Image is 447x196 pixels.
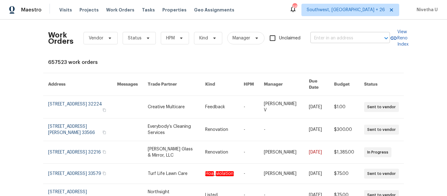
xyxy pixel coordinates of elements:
[106,7,134,13] span: Work Orders
[279,35,300,42] span: Unclaimed
[239,73,259,96] th: HPM
[143,118,200,141] td: Everybody’s Cleaning Services
[390,29,409,47] a: View Reno Index
[102,149,107,155] button: Copy Address
[359,73,404,96] th: Status
[259,96,304,118] td: [PERSON_NAME] V
[239,96,259,118] td: -
[259,164,304,184] td: [PERSON_NAME]
[194,7,234,13] span: Geo Assignments
[239,164,259,184] td: -
[239,118,259,141] td: -
[200,96,239,118] td: Feedback
[102,107,107,113] button: Copy Address
[21,7,42,13] span: Maestro
[162,7,187,13] span: Properties
[310,33,372,43] input: Enter in an address
[143,96,200,118] td: Creative Multicare
[200,141,239,164] td: Renovation
[259,73,304,96] th: Manager
[43,73,112,96] th: Address
[233,35,250,41] span: Manager
[79,7,99,13] span: Projects
[48,32,74,44] h2: Work Orders
[142,8,155,12] span: Tasks
[200,73,239,96] th: Kind
[382,34,391,42] button: Open
[102,171,107,176] button: Copy Address
[307,7,385,13] span: Southwest, [GEOGRAPHIC_DATA] + 26
[166,35,175,41] span: HPM
[304,73,329,96] th: Due Date
[329,73,359,96] th: Budget
[200,164,239,184] td: _
[143,73,200,96] th: Trade Partner
[143,141,200,164] td: [PERSON_NAME] Glass & Mirror, LLC
[414,7,438,13] span: Nivetha U
[143,164,200,184] td: Turf Life Lawn Care
[199,35,208,41] span: Kind
[292,4,297,10] div: 468
[259,118,304,141] td: -
[112,73,143,96] th: Messages
[259,141,304,164] td: [PERSON_NAME]
[59,7,72,13] span: Visits
[128,35,142,41] span: Status
[89,35,103,41] span: Vendor
[239,141,259,164] td: -
[200,118,239,141] td: Renovation
[48,59,399,65] div: 657523 work orders
[102,130,107,135] button: Copy Address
